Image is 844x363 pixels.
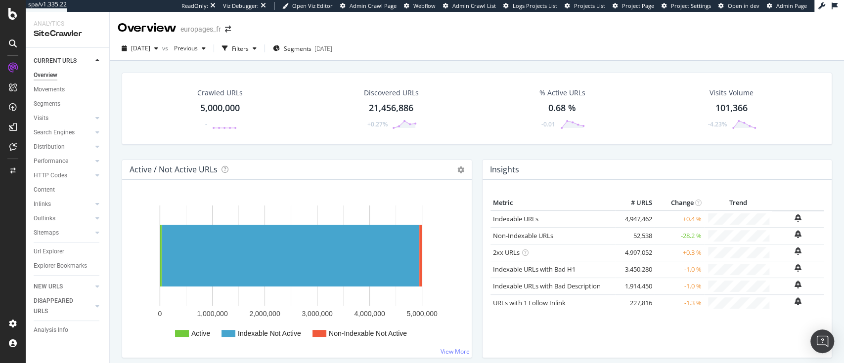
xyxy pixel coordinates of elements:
div: Inlinks [34,199,51,209]
span: Projects List [574,2,605,9]
div: DISAPPEARED URLS [34,296,84,317]
span: Logs Projects List [513,2,557,9]
a: Search Engines [34,127,92,138]
div: Url Explorer [34,246,64,257]
a: Project Page [613,2,654,10]
a: Projects List [565,2,605,10]
a: Logs Projects List [503,2,557,10]
td: 227,816 [615,294,655,311]
div: [DATE] [314,44,332,53]
a: Open in dev [718,2,759,10]
div: -4.23% [708,120,727,128]
a: Open Viz Editor [282,2,333,10]
a: Content [34,185,102,195]
th: Trend [704,196,772,210]
div: arrow-right-arrow-left [225,26,231,33]
a: Admin Crawl Page [340,2,397,10]
a: Webflow [404,2,436,10]
div: bell-plus [795,297,801,305]
th: Change [655,196,704,210]
div: Segments [34,99,60,109]
text: 5,000,000 [406,310,437,318]
a: Project Settings [662,2,711,10]
div: Overview [34,70,57,81]
span: Project Page [622,2,654,9]
a: 2xx URLs [493,248,520,257]
div: Overview [118,20,177,37]
div: % Active URLs [539,88,585,98]
button: Segments[DATE] [269,40,336,56]
td: -1.0 % [655,278,704,294]
div: 5,000,000 [200,102,240,115]
div: Sitemaps [34,228,59,238]
div: - [205,120,207,128]
div: Distribution [34,142,65,152]
span: Admin Page [776,2,807,9]
span: Segments [284,44,311,53]
a: View More [441,347,470,356]
td: -28.2 % [655,227,704,244]
td: +0.3 % [655,244,704,261]
th: Metric [490,196,615,210]
div: -0.01 [541,120,555,128]
div: ReadOnly: [181,2,208,10]
th: # URLS [615,196,655,210]
span: Project Settings [671,2,711,9]
td: 4,997,052 [615,244,655,261]
div: Viz Debugger: [223,2,259,10]
span: Admin Crawl Page [350,2,397,9]
text: Indexable Not Active [238,329,301,337]
div: Visits Volume [709,88,753,98]
span: Open Viz Editor [292,2,333,9]
a: URLs with 1 Follow Inlink [493,298,566,307]
svg: A chart. [130,196,458,350]
div: NEW URLS [34,282,63,292]
a: DISAPPEARED URLS [34,296,92,317]
div: Analytics [34,20,101,28]
a: Indexable URLs with Bad H1 [493,265,576,274]
div: Movements [34,84,65,95]
a: Movements [34,84,102,95]
a: Outlinks [34,213,92,224]
div: 0.68 % [548,102,576,115]
div: bell-plus [795,281,801,288]
div: CURRENT URLS [34,56,77,66]
span: 2025 Aug. 3rd [131,44,150,52]
div: Visits [34,113,48,123]
td: 3,450,280 [615,261,655,278]
div: Content [34,185,55,195]
div: bell-plus [795,230,801,238]
a: Inlinks [34,199,92,209]
a: Analysis Info [34,325,102,335]
text: 1,000,000 [197,310,227,318]
a: Performance [34,156,92,166]
td: +0.4 % [655,210,704,228]
text: Non-Indexable Not Active [329,329,407,337]
a: Admin Page [767,2,807,10]
a: Visits [34,113,92,123]
a: Indexable URLs with Bad Description [493,282,601,290]
button: [DATE] [118,40,162,56]
td: -1.0 % [655,261,704,278]
td: -1.3 % [655,294,704,311]
div: Outlinks [34,213,55,224]
text: 4,000,000 [354,310,385,318]
a: Segments [34,99,102,109]
a: Overview [34,70,102,81]
a: Explorer Bookmarks [34,261,102,271]
a: Url Explorer [34,246,102,257]
div: 101,366 [715,102,747,115]
span: Open in dev [728,2,759,9]
a: Indexable URLs [493,214,538,223]
span: Previous [170,44,198,52]
a: Non-Indexable URLs [493,231,553,240]
div: Discovered URLs [363,88,418,98]
a: Admin Crawl List [443,2,496,10]
div: Analysis Info [34,325,68,335]
text: 2,000,000 [249,310,280,318]
div: Filters [232,44,249,53]
div: europages_fr [180,24,221,34]
div: bell-plus [795,264,801,272]
div: Search Engines [34,127,75,138]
